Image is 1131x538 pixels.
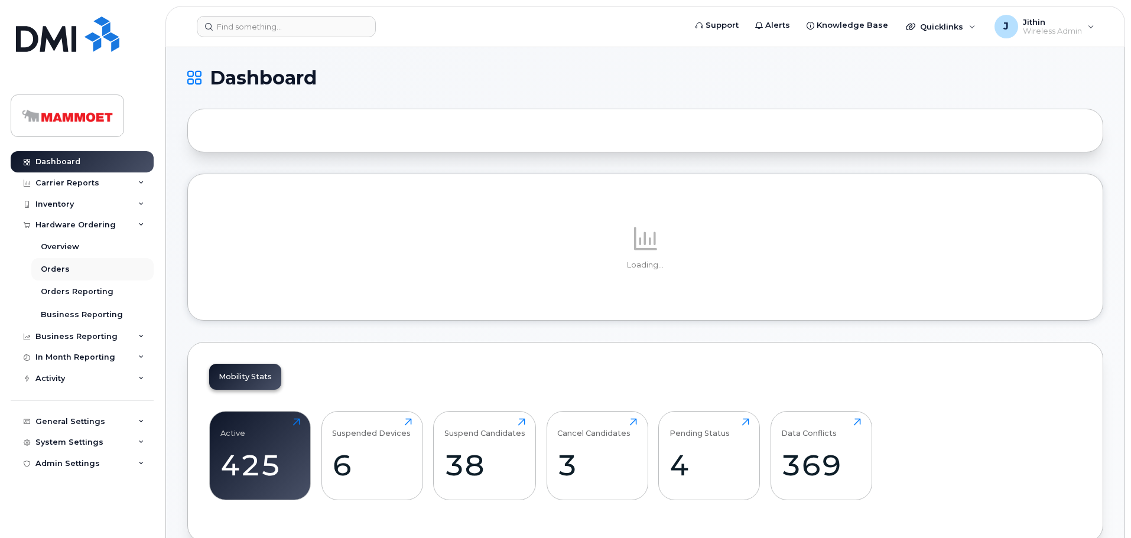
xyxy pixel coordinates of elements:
span: Dashboard [210,69,317,87]
div: 425 [220,448,300,482]
p: Loading... [209,260,1081,270]
div: Cancel Candidates [557,418,630,438]
a: Data Conflicts369 [781,418,861,494]
div: Suspended Devices [332,418,411,438]
div: 3 [557,448,637,482]
div: Active [220,418,245,438]
a: Cancel Candidates3 [557,418,637,494]
a: Suspended Devices6 [332,418,412,494]
a: Pending Status4 [669,418,749,494]
div: 38 [444,448,525,482]
div: 4 [669,448,749,482]
div: Pending Status [669,418,730,438]
a: Active425 [220,418,300,494]
div: Suspend Candidates [444,418,525,438]
a: Suspend Candidates38 [444,418,525,494]
div: 6 [332,448,412,482]
div: 369 [781,448,861,482]
div: Data Conflicts [781,418,837,438]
